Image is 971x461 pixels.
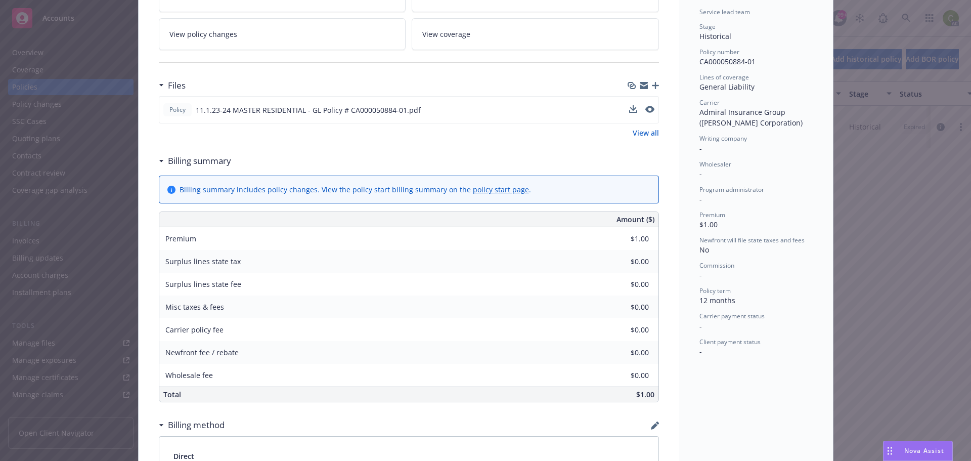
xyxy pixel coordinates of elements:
[699,144,702,153] span: -
[699,220,718,229] span: $1.00
[904,446,944,455] span: Nova Assist
[165,348,239,357] span: Newfront fee / rebate
[629,105,637,113] button: download file
[699,270,702,280] span: -
[699,8,750,16] span: Service lead team
[165,325,224,334] span: Carrier policy fee
[645,106,654,113] button: preview file
[699,160,731,169] span: Wholesaler
[165,234,196,243] span: Premium
[159,154,231,167] div: Billing summary
[163,390,181,399] span: Total
[699,261,734,270] span: Commission
[629,105,637,115] button: download file
[589,368,655,383] input: 0.00
[699,98,720,107] span: Carrier
[699,347,702,356] span: -
[165,370,213,380] span: Wholesale fee
[699,245,709,255] span: No
[169,29,237,39] span: View policy changes
[699,31,731,41] span: Historical
[633,128,659,138] a: View all
[699,134,747,143] span: Writing company
[589,277,655,292] input: 0.00
[589,345,655,360] input: 0.00
[168,418,225,432] h3: Billing method
[699,236,805,244] span: Newfront will file state taxes and fees
[699,185,764,194] span: Program administrator
[589,322,655,338] input: 0.00
[159,18,406,50] a: View policy changes
[616,214,654,225] span: Amount ($)
[473,185,529,194] a: policy start page
[165,279,241,289] span: Surplus lines state fee
[412,18,659,50] a: View coverage
[589,231,655,246] input: 0.00
[699,312,765,320] span: Carrier payment status
[699,73,749,81] span: Lines of coverage
[699,296,735,305] span: 12 months
[422,29,470,39] span: View coverage
[167,105,188,114] span: Policy
[699,169,702,179] span: -
[165,257,241,266] span: Surplus lines state tax
[699,286,731,295] span: Policy term
[168,154,231,167] h3: Billing summary
[196,105,421,115] span: 11.1.23-24 MASTER RESIDENTIAL - GL Policy # CA000050884-01.pdf
[589,300,655,315] input: 0.00
[699,22,716,31] span: Stage
[699,57,756,66] span: CA000050884-01
[699,194,702,204] span: -
[699,48,739,56] span: Policy number
[699,107,803,128] span: Admiral Insurance Group ([PERSON_NAME] Corporation)
[699,338,761,346] span: Client payment status
[159,79,186,92] div: Files
[883,441,953,461] button: Nova Assist
[699,321,702,331] span: -
[884,441,896,460] div: Drag to move
[699,82,755,92] span: General Liability
[699,211,725,219] span: Premium
[589,254,655,269] input: 0.00
[165,302,224,312] span: Misc taxes & fees
[168,79,186,92] h3: Files
[645,105,654,115] button: preview file
[636,390,654,399] span: $1.00
[180,184,531,195] div: Billing summary includes policy changes. View the policy start billing summary on the .
[159,418,225,432] div: Billing method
